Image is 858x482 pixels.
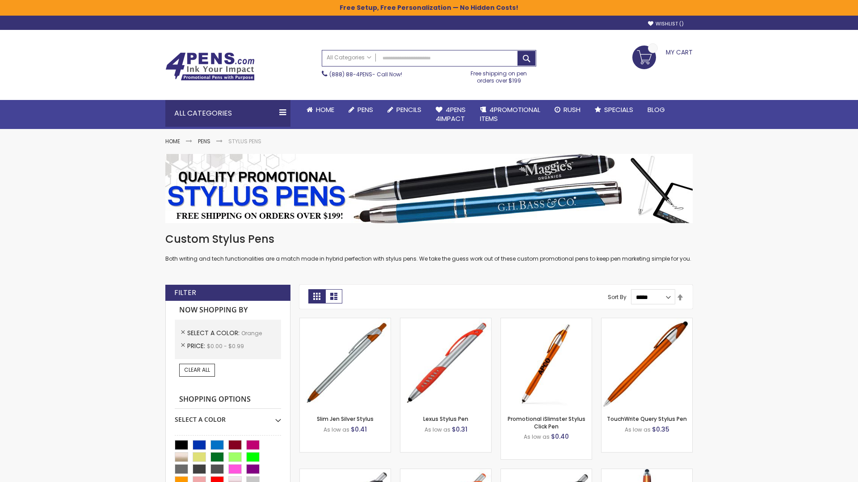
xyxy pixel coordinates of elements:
[174,288,196,298] strong: Filter
[175,390,281,409] strong: Shopping Options
[601,469,692,476] a: TouchWrite Command Stylus Pen-Orange
[179,364,215,376] a: Clear All
[324,426,349,433] span: As low as
[640,100,672,120] a: Blog
[547,100,588,120] a: Rush
[341,100,380,120] a: Pens
[436,105,466,123] span: 4Pens 4impact
[608,293,627,301] label: Sort By
[187,328,241,337] span: Select A Color
[462,66,537,84] div: Free shipping on pen orders over $199
[625,426,651,433] span: As low as
[327,54,371,61] span: All Categories
[322,50,376,65] a: All Categories
[648,105,665,114] span: Blog
[165,154,693,223] img: Stylus Pens
[380,100,429,120] a: Pencils
[564,105,580,114] span: Rush
[357,105,373,114] span: Pens
[508,415,585,430] a: Promotional iSlimster Stylus Click Pen
[184,366,210,374] span: Clear All
[207,342,244,350] span: $0.00 - $0.99
[524,433,550,440] span: As low as
[429,100,473,129] a: 4Pens4impact
[652,425,669,434] span: $0.35
[648,21,684,27] a: Wishlist
[165,232,693,246] h1: Custom Stylus Pens
[400,318,491,409] img: Lexus Stylus Pen-Orange
[187,341,207,350] span: Price
[241,329,262,337] span: Orange
[228,137,261,145] strong: Stylus Pens
[588,100,640,120] a: Specials
[165,137,180,145] a: Home
[300,318,391,409] img: Slim Jen Silver Stylus-Orange
[175,409,281,424] div: Select A Color
[601,318,692,409] img: TouchWrite Query Stylus Pen-Orange
[396,105,421,114] span: Pencils
[501,318,592,325] a: Promotional iSlimster Stylus Click Pen-Orange
[175,301,281,320] strong: Now Shopping by
[501,469,592,476] a: Lexus Metallic Stylus Pen-Orange
[329,71,402,78] span: - Call Now!
[604,105,633,114] span: Specials
[165,232,693,263] div: Both writing and tech functionalities are a match made in hybrid perfection with stylus pens. We ...
[165,52,255,81] img: 4Pens Custom Pens and Promotional Products
[473,100,547,129] a: 4PROMOTIONALITEMS
[308,289,325,303] strong: Grid
[400,469,491,476] a: Boston Silver Stylus Pen-Orange
[329,71,372,78] a: (888) 88-4PENS
[300,469,391,476] a: Boston Stylus Pen-Orange
[316,105,334,114] span: Home
[425,426,450,433] span: As low as
[480,105,540,123] span: 4PROMOTIONAL ITEMS
[300,318,391,325] a: Slim Jen Silver Stylus-Orange
[551,432,569,441] span: $0.40
[607,415,687,423] a: TouchWrite Query Stylus Pen
[317,415,374,423] a: Slim Jen Silver Stylus
[351,425,367,434] span: $0.41
[165,100,290,127] div: All Categories
[423,415,468,423] a: Lexus Stylus Pen
[501,318,592,409] img: Promotional iSlimster Stylus Click Pen-Orange
[198,137,210,145] a: Pens
[601,318,692,325] a: TouchWrite Query Stylus Pen-Orange
[299,100,341,120] a: Home
[400,318,491,325] a: Lexus Stylus Pen-Orange
[452,425,467,434] span: $0.31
